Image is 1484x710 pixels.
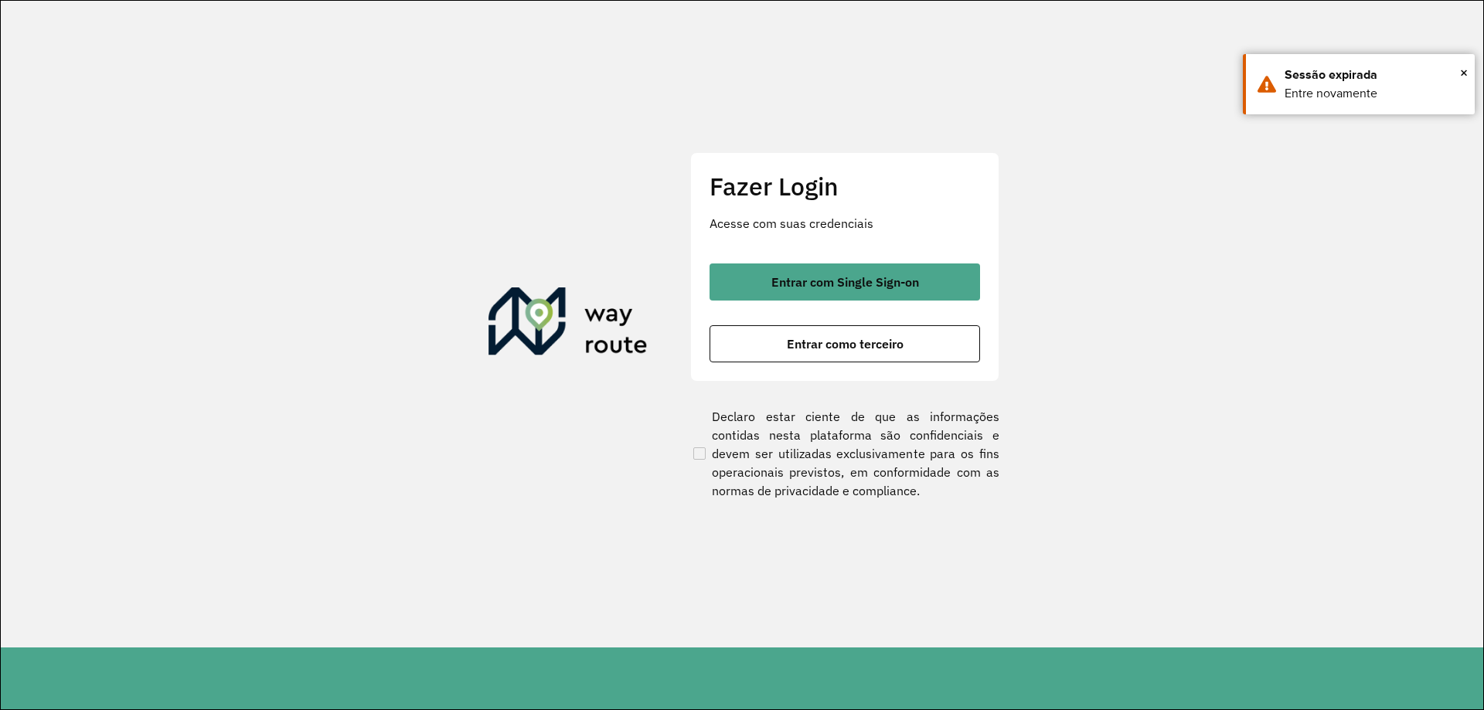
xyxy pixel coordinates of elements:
button: button [710,263,980,301]
label: Declaro estar ciente de que as informações contidas nesta plataforma são confidenciais e devem se... [690,407,999,500]
button: Close [1460,61,1468,84]
span: Entrar com Single Sign-on [771,276,919,288]
span: × [1460,61,1468,84]
h2: Fazer Login [710,172,980,201]
div: Entre novamente [1285,84,1463,103]
div: Sessão expirada [1285,66,1463,84]
p: Acesse com suas credenciais [710,214,980,233]
img: Roteirizador AmbevTech [488,287,648,362]
span: Entrar como terceiro [787,338,904,350]
button: button [710,325,980,362]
